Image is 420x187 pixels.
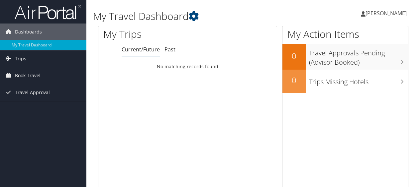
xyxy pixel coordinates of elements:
[15,67,41,84] span: Book Travel
[15,24,42,40] span: Dashboards
[282,44,408,69] a: 0Travel Approvals Pending (Advisor Booked)
[309,45,408,67] h3: Travel Approvals Pending (Advisor Booked)
[282,50,306,62] h2: 0
[15,84,50,101] span: Travel Approval
[98,61,277,73] td: No matching records found
[282,27,408,41] h1: My Action Items
[93,9,307,23] h1: My Travel Dashboard
[282,75,306,86] h2: 0
[282,70,408,93] a: 0Trips Missing Hotels
[15,4,81,20] img: airportal-logo.png
[366,10,407,17] span: [PERSON_NAME]
[309,74,408,87] h3: Trips Missing Hotels
[164,46,175,53] a: Past
[122,46,160,53] a: Current/Future
[103,27,197,41] h1: My Trips
[15,50,26,67] span: Trips
[361,3,413,23] a: [PERSON_NAME]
